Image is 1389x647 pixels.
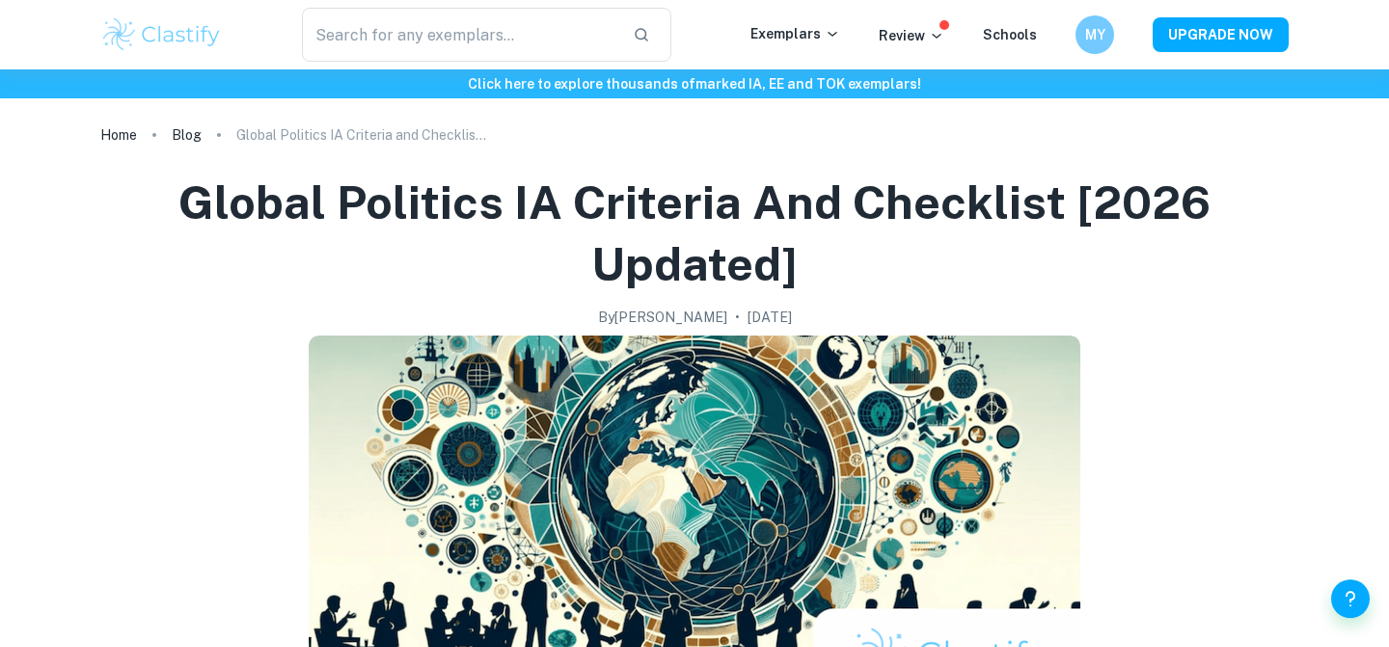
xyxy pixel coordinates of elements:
[598,307,727,328] h2: By [PERSON_NAME]
[983,27,1037,42] a: Schools
[1153,17,1289,52] button: UPGRADE NOW
[236,124,487,146] p: Global Politics IA Criteria and Checklist [2026 updated]
[748,307,792,328] h2: [DATE]
[302,8,617,62] input: Search for any exemplars...
[1076,15,1114,54] button: MY
[735,307,740,328] p: •
[100,121,137,148] a: Home
[100,15,223,54] img: Clastify logo
[1331,580,1370,618] button: Help and Feedback
[750,23,840,44] p: Exemplars
[879,25,944,46] p: Review
[4,73,1385,94] h6: Click here to explore thousands of marked IA, EE and TOK exemplars !
[1084,24,1106,45] h6: MY
[123,172,1266,295] h1: Global Politics IA Criteria and Checklist [2026 updated]
[172,121,202,148] a: Blog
